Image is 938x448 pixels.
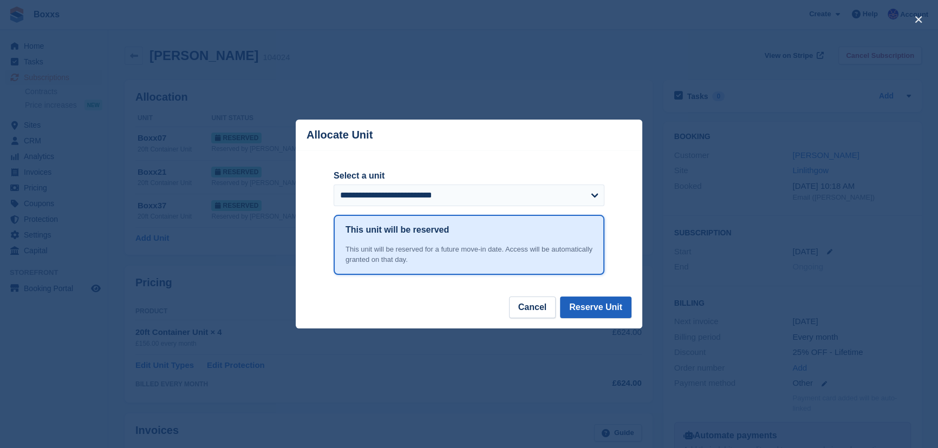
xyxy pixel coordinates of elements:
label: Select a unit [334,169,604,182]
button: Cancel [509,297,556,318]
p: Allocate Unit [307,129,373,141]
button: Reserve Unit [560,297,631,318]
h1: This unit will be reserved [346,223,449,236]
div: This unit will be reserved for a future move-in date. Access will be automatically granted on tha... [346,244,592,265]
button: close [910,11,927,28]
